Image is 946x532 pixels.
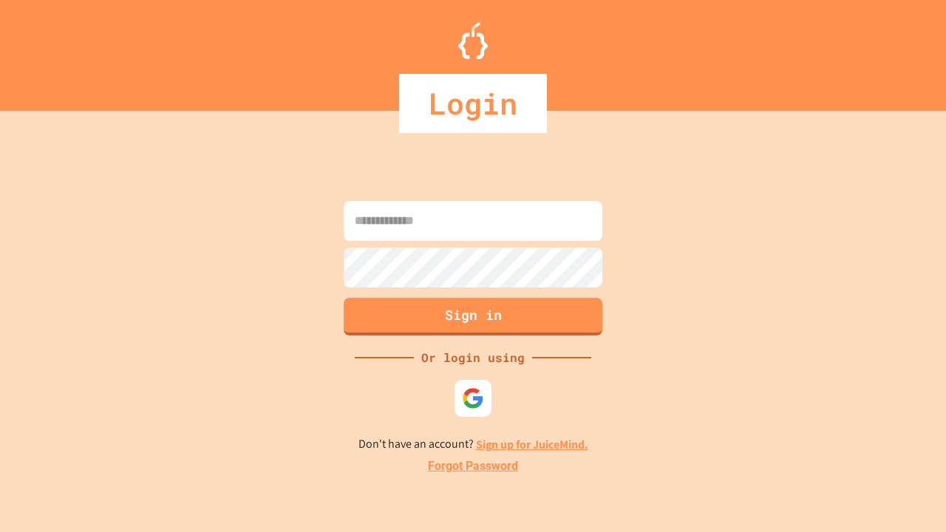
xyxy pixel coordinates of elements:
[458,22,488,59] img: Logo.svg
[462,387,484,409] img: google-icon.svg
[344,298,602,335] button: Sign in
[414,349,532,366] div: Or login using
[428,457,518,475] a: Forgot Password
[476,437,588,452] a: Sign up for JuiceMind.
[399,74,547,133] div: Login
[358,435,588,454] p: Don't have an account?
